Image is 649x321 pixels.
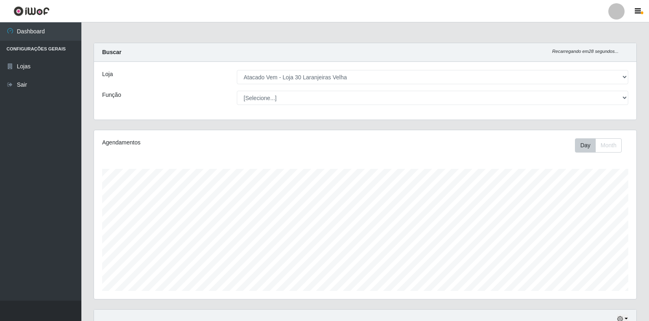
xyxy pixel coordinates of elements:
strong: Buscar [102,49,121,55]
div: First group [575,138,622,153]
label: Loja [102,70,113,79]
img: CoreUI Logo [13,6,50,16]
div: Toolbar with button groups [575,138,628,153]
label: Função [102,91,121,99]
button: Month [595,138,622,153]
div: Agendamentos [102,138,314,147]
i: Recarregando em 28 segundos... [552,49,618,54]
button: Day [575,138,596,153]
